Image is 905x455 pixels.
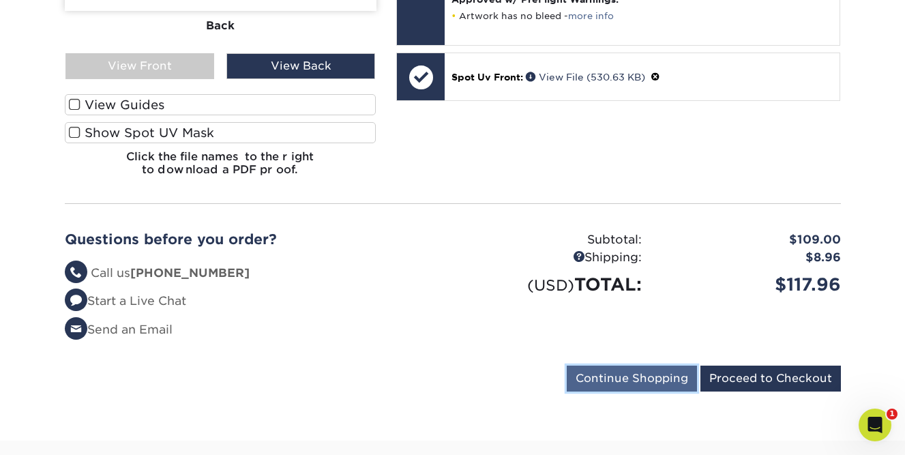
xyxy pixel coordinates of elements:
div: Shipping: [453,249,652,267]
a: more info [568,11,614,21]
div: $8.96 [652,249,851,267]
small: (USD) [527,276,574,294]
label: Show Spot UV Mask [65,122,376,143]
li: Artwork has no bleed - [451,10,833,22]
div: $117.96 [652,271,851,297]
div: View Back [226,53,375,79]
div: TOTAL: [453,271,652,297]
li: Call us [65,265,443,282]
div: Back [65,11,376,41]
span: Spot Uv Front: [451,72,523,83]
h6: Click the file names to the right to download a PDF proof. [65,150,376,187]
strong: [PHONE_NUMBER] [130,266,250,280]
div: View Front [65,53,214,79]
input: Continue Shopping [567,366,697,392]
input: Proceed to Checkout [700,366,841,392]
div: Subtotal: [453,231,652,249]
label: View Guides [65,94,376,115]
h2: Questions before you order? [65,231,443,248]
a: Start a Live Chat [65,294,186,308]
div: $109.00 [652,231,851,249]
span: 1 [887,409,897,420]
a: Send an Email [65,323,173,336]
iframe: Intercom live chat [859,409,891,441]
a: View File (530.63 KB) [526,72,645,83]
